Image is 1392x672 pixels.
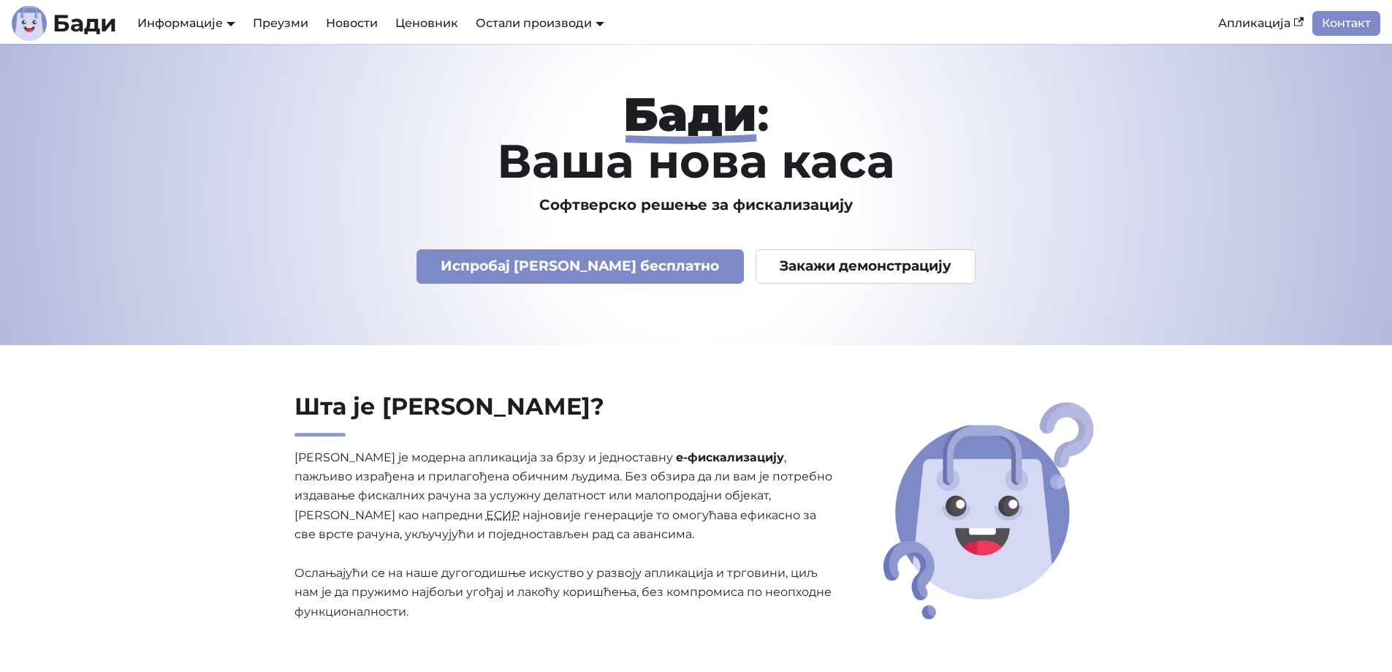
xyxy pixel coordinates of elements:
[756,249,976,284] a: Закажи демонстрацију
[294,392,834,437] h2: Шта је [PERSON_NAME]?
[317,11,387,36] a: Новости
[294,448,834,622] p: [PERSON_NAME] је модерна апликација за брзу и једноставну , пажљиво израђена и прилагођена обични...
[676,450,784,464] strong: е-фискализацију
[53,12,117,35] b: Бади
[1312,11,1380,36] a: Контакт
[417,249,744,284] a: Испробај [PERSON_NAME] бесплатно
[1209,11,1312,36] a: Апликација
[387,11,467,36] a: Ценовник
[226,196,1167,214] h3: Софтверско решење за фискализацију
[137,16,235,30] a: Информације
[244,11,317,36] a: Преузми
[476,16,604,30] a: Остали производи
[12,6,47,41] img: Лого
[623,86,757,143] strong: Бади
[486,508,520,522] abbr: Електронски систем за издавање рачуна
[12,6,117,41] a: ЛогоБади
[878,397,1099,624] img: Шта је Бади?
[226,91,1167,184] h1: : Ваша нова каса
